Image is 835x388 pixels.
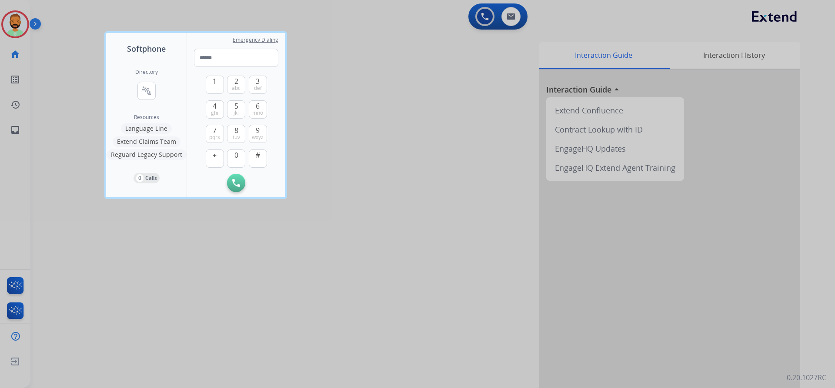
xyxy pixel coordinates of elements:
[234,150,238,160] span: 0
[206,76,224,94] button: 1
[256,76,260,86] span: 3
[206,149,224,168] button: +
[206,100,224,119] button: 4ghi
[134,173,160,183] button: 0Calls
[234,101,238,111] span: 5
[256,125,260,136] span: 9
[227,149,245,168] button: 0
[213,125,217,136] span: 7
[234,109,239,116] span: jkl
[227,76,245,94] button: 2abc
[145,174,157,182] p: Calls
[135,69,158,76] h2: Directory
[213,150,217,160] span: +
[113,136,180,147] button: Extend Claims Team
[127,43,166,55] span: Softphone
[211,109,218,116] span: ghi
[227,100,245,119] button: 5jkl
[254,85,262,92] span: def
[134,114,159,121] span: Resources
[249,125,267,143] button: 9wxyz
[206,125,224,143] button: 7pqrs
[227,125,245,143] button: 8tuv
[213,101,217,111] span: 4
[252,109,263,116] span: mno
[213,76,217,86] span: 1
[256,150,260,160] span: #
[249,149,267,168] button: #
[232,179,240,187] img: call-button
[136,174,144,182] p: 0
[256,101,260,111] span: 6
[233,134,240,141] span: tuv
[249,100,267,119] button: 6mno
[121,123,172,134] button: Language Line
[252,134,264,141] span: wxyz
[209,134,220,141] span: pqrs
[141,86,152,96] mat-icon: connect_without_contact
[234,76,238,86] span: 2
[787,372,826,383] p: 0.20.1027RC
[107,149,187,160] button: Reguard Legacy Support
[233,36,278,43] span: Emergency Dialing
[232,85,240,92] span: abc
[234,125,238,136] span: 8
[249,76,267,94] button: 3def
